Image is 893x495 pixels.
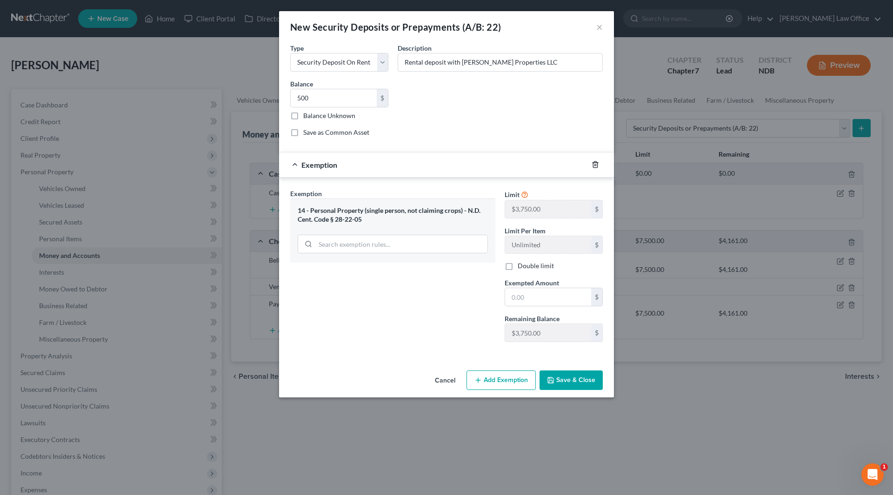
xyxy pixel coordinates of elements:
[880,463,888,471] span: 1
[315,235,487,253] input: Search exemption rules...
[505,288,591,306] input: 0.00
[861,463,884,486] iframe: Intercom live chat
[291,89,377,107] input: 0.00
[591,324,602,342] div: $
[290,43,304,53] label: Type
[518,261,554,271] label: Double limit
[398,44,432,52] span: Description
[303,111,355,120] label: Balance Unknown
[505,226,546,236] label: Limit Per Item
[427,371,463,390] button: Cancel
[398,53,602,71] input: Describe...
[540,370,603,390] button: Save & Close
[596,21,603,33] button: ×
[298,206,488,224] div: 14 - Personal Property (single person, not claiming crops) - N.D. Cent. Code § 28-22-05
[505,314,560,323] label: Remaining Balance
[505,191,520,198] span: Limit
[290,20,501,33] div: New Security Deposits or Prepayments (A/B: 22)
[303,128,369,137] label: Save as Common Asset
[591,236,602,254] div: $
[466,370,536,390] button: Add Exemption
[591,288,602,306] div: $
[290,79,313,89] label: Balance
[505,324,591,342] input: --
[505,236,591,254] input: --
[301,160,337,169] span: Exemption
[377,89,388,107] div: $
[290,190,322,198] span: Exemption
[505,279,559,287] span: Exempted Amount
[505,200,591,218] input: --
[591,200,602,218] div: $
